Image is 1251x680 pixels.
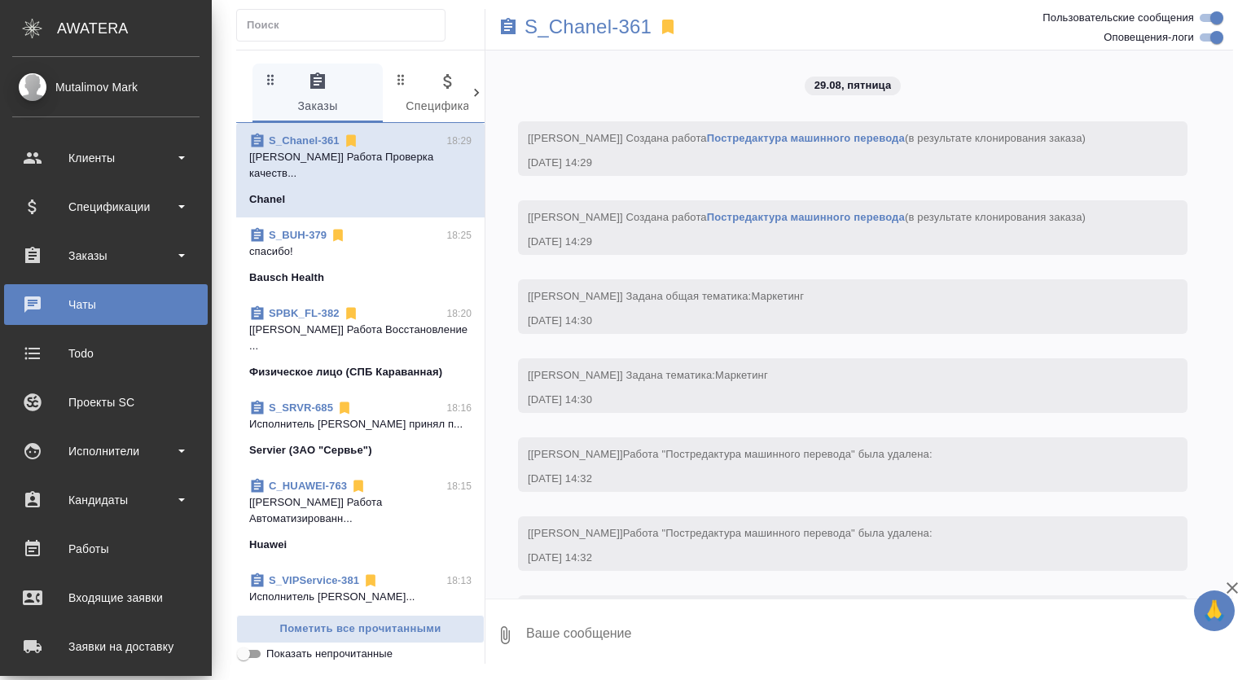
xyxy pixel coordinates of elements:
[245,620,476,638] span: Пометить все прочитанными
[528,392,1130,408] div: [DATE] 14:30
[236,123,485,217] div: S_Chanel-36118:29[[PERSON_NAME]] Работа Проверка качеств...Chanel
[236,296,485,390] div: SPBK_FL-38218:20[[PERSON_NAME]] Работа Восстановление ...Физическое лицо (СПБ Караванная)
[1104,29,1194,46] span: Оповещения-логи
[4,529,208,569] a: Работы
[528,550,1130,566] div: [DATE] 14:32
[528,234,1130,250] div: [DATE] 14:29
[12,292,200,317] div: Чаты
[249,270,324,286] p: Bausch Health
[528,471,1130,487] div: [DATE] 14:32
[12,488,200,512] div: Кандидаты
[751,290,804,302] span: Маркетинг
[269,134,340,147] a: S_Chanel-361
[4,284,208,325] a: Чаты
[269,229,327,241] a: S_BUH-379
[446,573,472,589] p: 18:13
[343,305,359,322] svg: Отписаться
[12,390,200,415] div: Проекты SC
[330,227,346,243] svg: Отписаться
[528,527,933,539] span: [[PERSON_NAME]]
[12,195,200,219] div: Спецификации
[528,155,1130,171] div: [DATE] 14:29
[623,527,933,539] span: Работа "Постредактура машинного перевода" была удалена:
[236,468,485,563] div: C_HUAWEI-76318:15[[PERSON_NAME]] Работа Автоматизированн...Huawei
[814,77,892,94] p: 29.08, пятница
[12,586,200,610] div: Входящие заявки
[528,448,933,460] span: [[PERSON_NAME]]
[269,401,333,414] a: S_SRVR-685
[336,400,353,416] svg: Отписаться
[249,494,472,527] p: [[PERSON_NAME]] Работа Автоматизированн...
[262,72,373,116] span: Заказы
[249,149,472,182] p: [[PERSON_NAME]] Работа Проверка качеств...
[446,133,472,149] p: 18:29
[269,480,347,492] a: C_HUAWEI-763
[236,615,485,643] button: Пометить все прочитанными
[528,132,1086,144] span: [[PERSON_NAME]] Создана работа (в результате клонирования заказа)
[1194,590,1235,631] button: 🙏
[249,191,285,208] p: Chanel
[4,382,208,423] a: Проекты SC
[12,537,200,561] div: Работы
[707,211,905,223] a: Постредактура машинного перевода
[528,313,1130,329] div: [DATE] 14:30
[236,390,485,468] div: S_SRVR-68518:16Исполнитель [PERSON_NAME] принял п...Servier (ЗАО "Сервье")
[57,12,212,45] div: AWATERA
[446,227,472,243] p: 18:25
[528,369,768,381] span: [[PERSON_NAME]] Задана тематика:
[249,589,472,605] p: Исполнитель [PERSON_NAME]...
[707,132,905,144] a: Постредактура машинного перевода
[249,243,472,260] p: спасибо!
[4,626,208,667] a: Заявки на доставку
[12,634,200,659] div: Заявки на доставку
[12,243,200,268] div: Заказы
[249,322,472,354] p: [[PERSON_NAME]] Работа Восстановление ...
[362,573,379,589] svg: Отписаться
[12,146,200,170] div: Клиенты
[269,574,359,586] a: S_VIPService-381
[236,217,485,296] div: S_BUH-37918:25спасибо!Bausch Health
[623,448,933,460] span: Работа "Постредактура машинного перевода" была удалена:
[266,646,393,662] span: Показать непрочитанные
[236,563,485,641] div: S_VIPService-38118:13Исполнитель [PERSON_NAME]...ВИП. Сервис
[269,307,340,319] a: SPBK_FL-382
[393,72,503,116] span: Спецификации
[1201,594,1228,628] span: 🙏
[528,211,1086,223] span: [[PERSON_NAME]] Создана работа (в результате клонирования заказа)
[249,416,472,432] p: Исполнитель [PERSON_NAME] принял п...
[4,577,208,618] a: Входящие заявки
[525,19,652,35] a: S_Chanel-361
[715,369,768,381] span: Маркетинг
[12,341,200,366] div: Todo
[249,442,372,458] p: Servier (ЗАО "Сервье")
[446,400,472,416] p: 18:16
[12,78,200,96] div: Mutalimov Mark
[350,478,367,494] svg: Отписаться
[249,537,287,553] p: Huawei
[446,478,472,494] p: 18:15
[4,333,208,374] a: Todo
[343,133,359,149] svg: Отписаться
[1042,10,1194,26] span: Пользовательские сообщения
[528,290,804,302] span: [[PERSON_NAME]] Задана общая тематика:
[446,305,472,322] p: 18:20
[247,14,445,37] input: Поиск
[12,439,200,463] div: Исполнители
[249,364,442,380] p: Физическое лицо (СПБ Караванная)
